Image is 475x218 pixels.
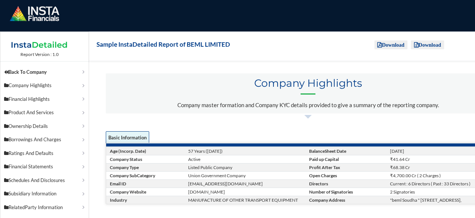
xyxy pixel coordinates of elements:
td: Union Government Company [187,171,308,179]
a: Financial Highlights [0,92,89,106]
p: Product And Services [4,109,81,116]
h1: Sample InstaDetailed Report of BEML LIMITED [96,39,230,50]
p: Schedules And Disclosures [4,177,81,184]
p: RelatedParty Information [4,204,81,211]
p: Ratings And Defaults [4,150,81,157]
a: Subsidiary Information [0,187,89,201]
td: [EMAIL_ADDRESS][DOMAIN_NAME] [187,179,308,188]
td: Open Charges [308,171,389,179]
a: Product And Services [0,106,89,120]
i: Download [377,42,404,47]
td: Email ID [106,179,187,188]
span: Basic Information [106,131,149,146]
td: Number of Signatories [308,188,389,196]
td: Listed Public Company [187,163,308,171]
a: RelatedParty Information [0,201,89,214]
p: Borrowings And Charges [4,136,81,143]
td: 57 Years ([DATE]) [187,147,308,155]
img: InstaDetailed [8,38,71,52]
p: Company Highlights [4,82,81,89]
a: Company Highlights [0,79,89,93]
td: MANUFACTURE OF OTHER TRANSPORT EQUIPMENT [187,196,308,204]
p: Ownership Details [4,123,81,130]
p: Financial Highlights [4,96,81,103]
td: Paid up Capital [308,155,389,163]
a: Borrowings And Charges [0,133,89,147]
td: Active [187,155,308,163]
p: Back To Company [4,69,81,76]
a: Schedules And Disclosures [0,174,89,187]
td: Report Version : 1.0 [8,52,71,57]
a: Back To Company [0,65,89,79]
p: Financial Statements [4,163,81,171]
i: Download [414,42,441,47]
a: [DOMAIN_NAME] [188,189,225,195]
td: Company SubCategory [106,171,187,179]
td: Company Website [106,188,187,196]
td: Company Type [106,163,187,171]
td: Industry [106,196,187,204]
a: Ownership Details [0,119,89,133]
td: Company Status [106,155,187,163]
p: Subsidiary Information [4,190,81,198]
a: Ratings And Defaults [0,146,89,160]
td: Profit After Tax [308,163,389,171]
td: BalanceSheet Date [308,147,389,155]
td: Company Address [308,196,389,204]
td: Age (Incorp. Date) [106,147,187,155]
a: Financial Statements [0,160,89,174]
td: Directors [308,179,389,188]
